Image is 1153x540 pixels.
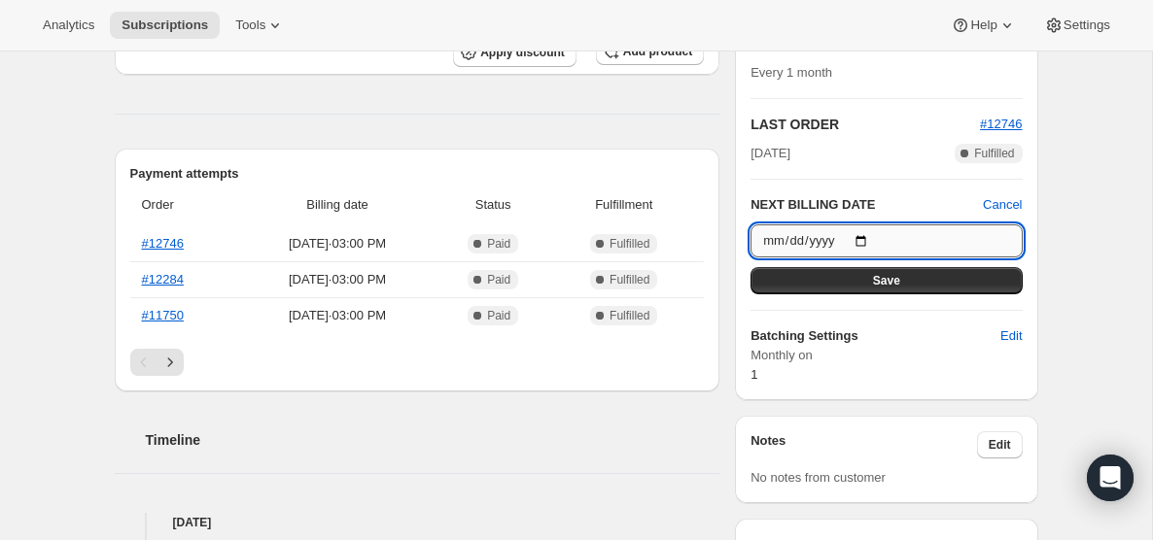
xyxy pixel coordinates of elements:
[487,308,510,323] span: Paid
[487,272,510,287] span: Paid
[487,236,510,252] span: Paid
[751,115,980,134] h2: LAST ORDER
[480,45,565,60] span: Apply discount
[1000,326,1022,346] span: Edit
[980,115,1022,134] button: #12746
[442,195,543,215] span: Status
[130,349,705,376] nav: Pagination
[751,267,1022,294] button: Save
[610,308,649,323] span: Fulfilled
[610,272,649,287] span: Fulfilled
[555,195,692,215] span: Fulfillment
[1087,455,1134,501] div: Open Intercom Messenger
[751,431,977,458] h3: Notes
[751,65,832,80] span: Every 1 month
[751,195,983,215] h2: NEXT BILLING DATE
[610,236,649,252] span: Fulfilled
[142,272,184,287] a: #12284
[751,367,757,382] span: 1
[977,431,1023,458] button: Edit
[623,44,692,59] span: Add product
[244,234,431,253] span: [DATE] · 03:00 PM
[142,236,184,251] a: #12746
[244,195,431,215] span: Billing date
[146,430,720,450] h2: Timeline
[1064,17,1110,33] span: Settings
[43,17,94,33] span: Analytics
[751,346,1022,365] span: Monthly on
[115,513,720,532] h4: [DATE]
[130,164,705,184] h2: Payment attempts
[873,273,900,288] span: Save
[989,321,1033,352] button: Edit
[980,117,1022,131] a: #12746
[751,326,1000,346] h6: Batching Settings
[122,17,208,33] span: Subscriptions
[596,38,704,65] button: Add product
[983,195,1022,215] button: Cancel
[1032,12,1122,39] button: Settings
[974,146,1014,161] span: Fulfilled
[244,306,431,325] span: [DATE] · 03:00 PM
[224,12,297,39] button: Tools
[142,308,184,322] a: #11750
[235,17,265,33] span: Tools
[157,349,184,376] button: Next
[751,470,886,485] span: No notes from customer
[970,17,996,33] span: Help
[31,12,106,39] button: Analytics
[751,144,790,163] span: [DATE]
[110,12,220,39] button: Subscriptions
[939,12,1028,39] button: Help
[453,38,576,67] button: Apply discount
[989,437,1011,453] span: Edit
[130,184,239,226] th: Order
[244,270,431,289] span: [DATE] · 03:00 PM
